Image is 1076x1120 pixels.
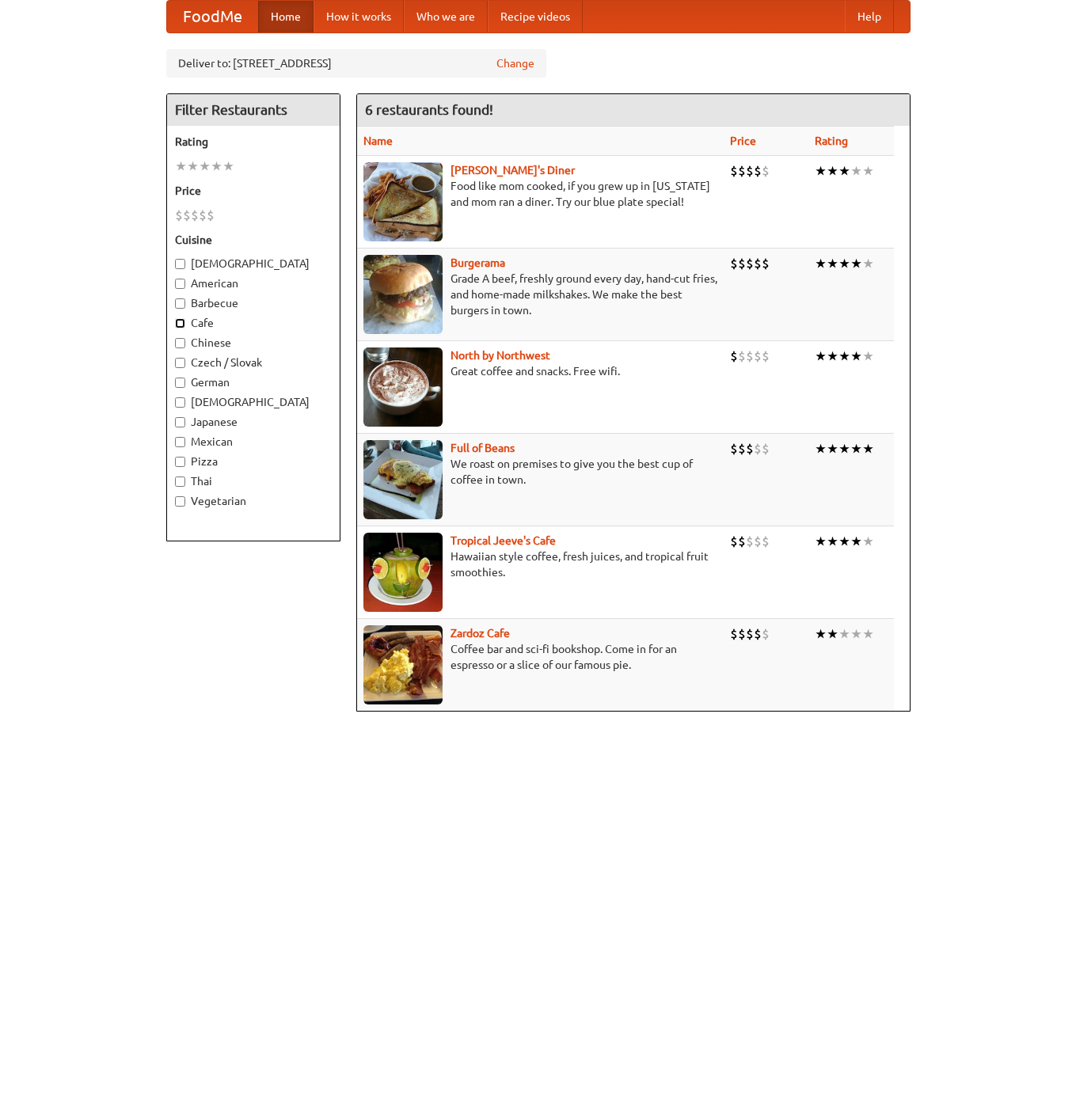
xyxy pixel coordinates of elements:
[175,232,332,248] h5: Cuisine
[175,394,332,410] label: [DEMOGRAPHIC_DATA]
[175,295,332,311] label: Barbecue
[862,347,874,365] li: ★
[850,255,862,272] li: ★
[845,1,894,32] a: Help
[862,440,874,457] li: ★
[738,347,746,365] li: $
[762,347,770,365] li: $
[167,1,258,32] a: FoodMe
[738,533,746,550] li: $
[175,338,185,348] input: Chinese
[175,256,332,271] label: [DEMOGRAPHIC_DATA]
[175,158,187,175] li: ★
[363,178,717,210] p: Food like mom cooked, if you grew up in [US_STATE] and mom ran a diner. Try our blue plate special!
[175,259,185,269] input: [DEMOGRAPHIC_DATA]
[862,255,874,272] li: ★
[754,347,762,365] li: $
[199,158,211,175] li: ★
[363,440,443,519] img: beans.jpg
[730,135,756,147] a: Price
[496,55,534,71] a: Change
[175,355,332,370] label: Czech / Slovak
[175,397,185,408] input: [DEMOGRAPHIC_DATA]
[363,625,443,704] img: zardoz.jpg
[730,255,738,272] li: $
[191,207,199,224] li: $
[175,207,183,224] li: $
[314,1,404,32] a: How it works
[754,255,762,272] li: $
[175,414,332,430] label: Japanese
[363,641,717,673] p: Coffee bar and sci-fi bookshop. Come in for an espresso or a slice of our famous pie.
[451,349,550,362] a: North by Northwest
[838,533,850,550] li: ★
[167,94,340,126] h4: Filter Restaurants
[730,625,738,643] li: $
[746,255,754,272] li: $
[175,275,332,291] label: American
[746,625,754,643] li: $
[827,255,838,272] li: ★
[754,533,762,550] li: $
[762,255,770,272] li: $
[850,533,862,550] li: ★
[258,1,314,32] a: Home
[754,440,762,457] li: $
[815,347,827,365] li: ★
[838,625,850,643] li: ★
[175,279,185,289] input: American
[363,255,443,334] img: burgerama.jpg
[175,358,185,368] input: Czech / Slovak
[762,440,770,457] li: $
[166,49,546,78] div: Deliver to: [STREET_ADDRESS]
[738,440,746,457] li: $
[738,625,746,643] li: $
[762,162,770,180] li: $
[365,102,493,117] ng-pluralize: 6 restaurants found!
[815,162,827,180] li: ★
[175,457,185,467] input: Pizza
[730,162,738,180] li: $
[175,315,332,331] label: Cafe
[175,473,332,489] label: Thai
[363,162,443,241] img: sallys.jpg
[488,1,583,32] a: Recipe videos
[183,207,191,224] li: $
[222,158,234,175] li: ★
[199,207,207,224] li: $
[175,493,332,509] label: Vegetarian
[838,347,850,365] li: ★
[363,363,717,379] p: Great coffee and snacks. Free wifi.
[815,255,827,272] li: ★
[754,625,762,643] li: $
[451,256,505,269] a: Burgerama
[730,440,738,457] li: $
[175,417,185,427] input: Japanese
[451,534,556,547] a: Tropical Jeeve's Cafe
[175,335,332,351] label: Chinese
[363,347,443,427] img: north.jpg
[175,454,332,469] label: Pizza
[815,440,827,457] li: ★
[730,347,738,365] li: $
[451,164,575,177] b: [PERSON_NAME]'s Diner
[451,627,510,640] a: Zardoz Cafe
[363,135,393,147] a: Name
[838,440,850,457] li: ★
[862,162,874,180] li: ★
[762,625,770,643] li: $
[363,456,717,488] p: We roast on premises to give you the best cup of coffee in town.
[827,440,838,457] li: ★
[175,378,185,388] input: German
[738,162,746,180] li: $
[175,183,332,199] h5: Price
[827,162,838,180] li: ★
[746,162,754,180] li: $
[838,162,850,180] li: ★
[850,162,862,180] li: ★
[211,158,222,175] li: ★
[746,440,754,457] li: $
